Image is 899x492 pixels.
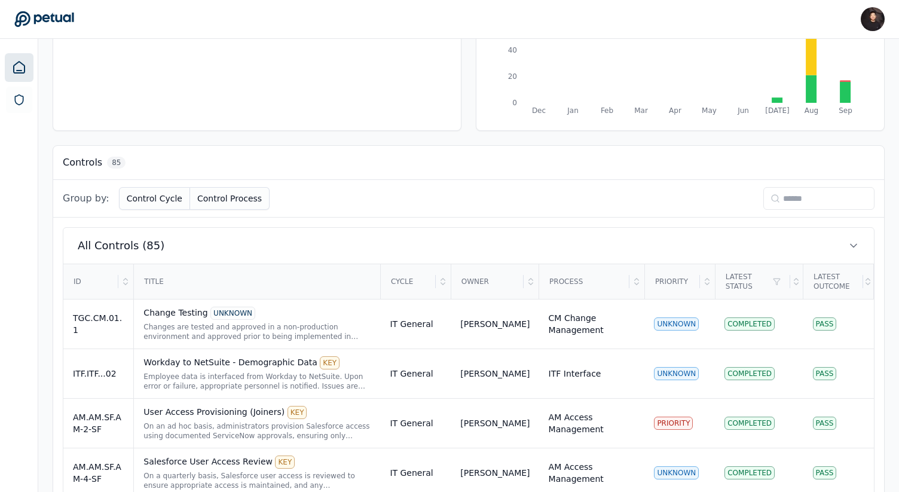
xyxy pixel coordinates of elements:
div: UNKNOWN [210,307,255,320]
div: On a quarterly basis, Salesforce user access is reviewed to ensure appropriate access is maintain... [143,471,371,490]
div: Completed [724,317,775,331]
div: Employee data is interfaced from Workday to NetSuite. Upon error or failure, appropriate personne... [143,372,371,391]
div: Changes are tested and approved in a non-production environment and approved prior to being imple... [143,322,371,341]
tspan: 20 [508,72,517,81]
div: Latest Status [716,265,791,298]
tspan: Mar [634,106,648,115]
div: UNKNOWN [654,317,699,331]
a: SOC 1 Reports [6,87,32,113]
div: PRIORITY [654,417,693,430]
td: IT General [380,349,451,399]
tspan: 40 [508,46,517,54]
div: AM.AM.SF.AM-2-SF [73,411,124,435]
tspan: Feb [601,106,613,115]
div: ITF Interface [549,368,601,380]
div: [PERSON_NAME] [460,318,529,330]
div: AM Access Management [549,411,635,435]
div: Completed [724,417,775,430]
button: Control Cycle [119,187,190,210]
button: Control Process [190,187,270,210]
tspan: Sep [839,106,852,115]
tspan: Apr [669,106,681,115]
span: Group by: [63,191,109,206]
div: UNKNOWN [654,367,699,380]
h3: Controls [63,155,102,170]
td: IT General [380,399,451,448]
div: [PERSON_NAME] [460,368,529,380]
div: Latest Outcome [804,265,863,298]
div: CM Change Management [549,312,635,336]
tspan: Dec [532,106,546,115]
div: Cycle [381,265,436,298]
a: Go to Dashboard [14,11,74,27]
div: AM.AM.SF.AM-4-SF [73,461,124,485]
span: All Controls (85) [78,237,164,254]
div: On an ad hoc basis, administrators provision Salesforce access using documented ServiceNow approv... [143,421,371,441]
div: ITF.ITF...02 [73,368,124,380]
div: Completed [724,367,775,380]
tspan: Jun [737,106,749,115]
div: AM Access Management [549,461,635,485]
div: KEY [275,456,295,469]
div: Pass [813,367,837,380]
img: James Lee [861,7,885,31]
div: ID [64,265,118,298]
div: KEY [288,406,307,419]
div: Change Testing [143,307,371,320]
div: Pass [813,317,837,331]
div: Salesforce User Access Review [143,456,371,469]
div: Title [134,265,380,298]
span: 85 [107,157,126,169]
div: Pass [813,417,837,430]
div: Workday to NetSuite - Demographic Data [143,356,371,369]
div: User Access Provisioning (Joiners) [143,406,371,419]
div: [PERSON_NAME] [460,467,529,479]
div: KEY [320,356,340,369]
div: Pass [813,466,837,479]
div: Completed [724,466,775,479]
tspan: Jan [567,106,579,115]
tspan: May [702,106,717,115]
div: Owner [452,265,524,298]
tspan: Aug [805,106,818,115]
div: Process [540,265,629,298]
button: All Controls (85) [63,228,874,264]
div: TGC.CM.01.1 [73,312,124,336]
tspan: [DATE] [765,106,790,115]
div: [PERSON_NAME] [460,417,529,429]
tspan: 0 [512,99,517,107]
td: IT General [380,300,451,349]
div: Priority [646,265,700,298]
a: Dashboard [5,53,33,82]
div: UNKNOWN [654,466,699,479]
